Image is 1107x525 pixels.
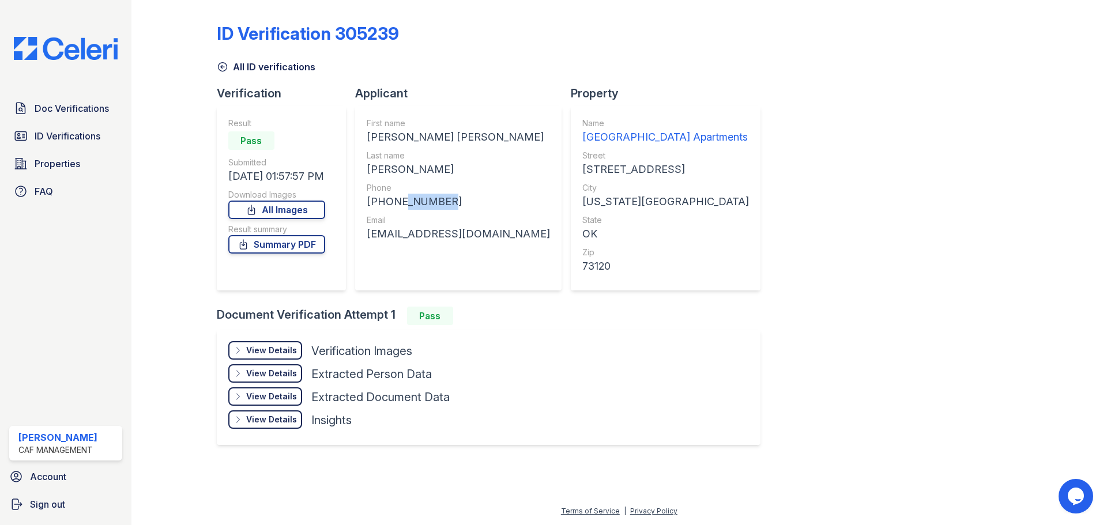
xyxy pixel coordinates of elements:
[217,23,399,44] div: ID Verification 305239
[407,307,453,325] div: Pass
[311,343,412,359] div: Verification Images
[228,235,325,254] a: Summary PDF
[367,194,550,210] div: [PHONE_NUMBER]
[35,129,100,143] span: ID Verifications
[228,131,274,150] div: Pass
[30,470,66,484] span: Account
[582,161,749,177] div: [STREET_ADDRESS]
[367,214,550,226] div: Email
[246,391,297,402] div: View Details
[9,180,122,203] a: FAQ
[217,307,770,325] div: Document Verification Attempt 1
[9,97,122,120] a: Doc Verifications
[582,194,749,210] div: [US_STATE][GEOGRAPHIC_DATA]
[582,247,749,258] div: Zip
[311,412,352,428] div: Insights
[624,507,626,515] div: |
[5,493,127,516] a: Sign out
[228,157,325,168] div: Submitted
[217,60,315,74] a: All ID verifications
[582,182,749,194] div: City
[18,430,97,444] div: [PERSON_NAME]
[5,37,127,60] img: CE_Logo_Blue-a8612792a0a2168367f1c8372b55b34899dd931a85d93a1a3d3e32e68fde9ad4.png
[35,157,80,171] span: Properties
[217,85,355,101] div: Verification
[5,465,127,488] a: Account
[630,507,677,515] a: Privacy Policy
[228,201,325,219] a: All Images
[246,368,297,379] div: View Details
[582,118,749,145] a: Name [GEOGRAPHIC_DATA] Apartments
[367,226,550,242] div: [EMAIL_ADDRESS][DOMAIN_NAME]
[246,345,297,356] div: View Details
[367,150,550,161] div: Last name
[30,497,65,511] span: Sign out
[355,85,571,101] div: Applicant
[35,101,109,115] span: Doc Verifications
[35,184,53,198] span: FAQ
[367,129,550,145] div: [PERSON_NAME] [PERSON_NAME]
[311,366,432,382] div: Extracted Person Data
[228,168,325,184] div: [DATE] 01:57:57 PM
[311,389,450,405] div: Extracted Document Data
[582,258,749,274] div: 73120
[367,182,550,194] div: Phone
[9,152,122,175] a: Properties
[367,161,550,177] div: [PERSON_NAME]
[9,124,122,148] a: ID Verifications
[582,150,749,161] div: Street
[228,118,325,129] div: Result
[1059,479,1095,513] iframe: chat widget
[246,414,297,425] div: View Details
[228,189,325,201] div: Download Images
[582,129,749,145] div: [GEOGRAPHIC_DATA] Apartments
[367,118,550,129] div: First name
[582,226,749,242] div: OK
[18,444,97,456] div: CAF Management
[582,214,749,226] div: State
[561,507,620,515] a: Terms of Service
[571,85,770,101] div: Property
[228,224,325,235] div: Result summary
[582,118,749,129] div: Name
